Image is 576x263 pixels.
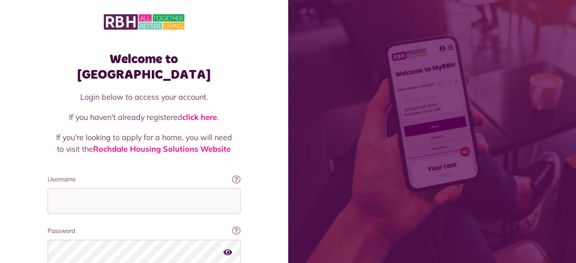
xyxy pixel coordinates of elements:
[56,131,232,155] p: If you're looking to apply for a home, you will need to visit the
[56,91,232,103] p: Login below to access your account.
[48,175,241,184] label: Username
[93,144,231,154] a: Rochdale Housing Solutions Website
[104,13,184,31] img: MyRBH
[48,52,241,83] h1: Welcome to [GEOGRAPHIC_DATA]
[182,112,217,122] a: click here
[56,111,232,123] p: If you haven't already registered .
[48,226,241,235] label: Password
